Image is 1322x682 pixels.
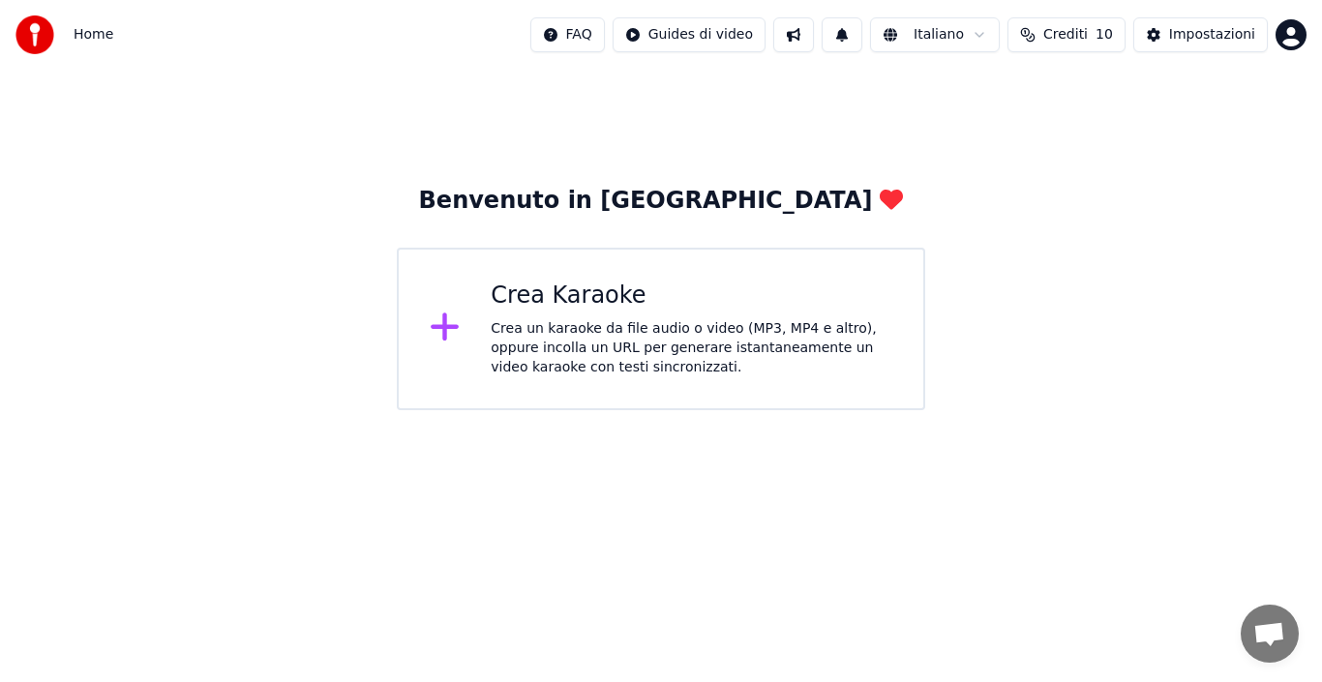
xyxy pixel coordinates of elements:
[1169,25,1255,44] div: Impostazioni
[530,17,605,52] button: FAQ
[419,186,904,217] div: Benvenuto in [GEOGRAPHIC_DATA]
[1007,17,1126,52] button: Crediti10
[74,25,113,44] span: Home
[15,15,54,54] img: youka
[1241,605,1299,663] a: Aprire la chat
[74,25,113,44] nav: breadcrumb
[491,319,892,377] div: Crea un karaoke da file audio o video (MP3, MP4 e altro), oppure incolla un URL per generare ista...
[1133,17,1268,52] button: Impostazioni
[491,281,892,311] div: Crea Karaoke
[613,17,766,52] button: Guides di video
[1096,25,1113,44] span: 10
[1043,25,1088,44] span: Crediti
